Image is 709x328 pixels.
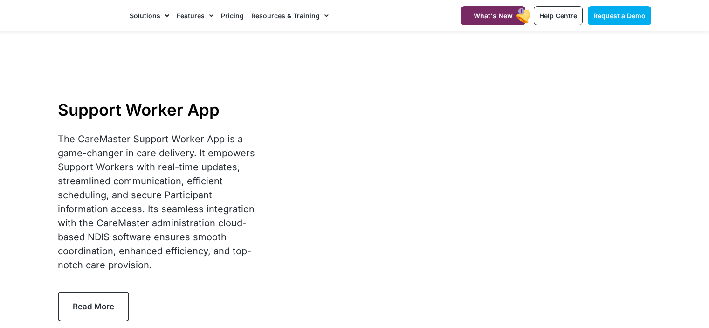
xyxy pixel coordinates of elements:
span: Help Centre [539,12,577,20]
a: What's New [461,6,525,25]
a: Help Centre [534,6,583,25]
div: The CareMaster Support Worker App is a game-changer in care delivery. It empowers Support Workers... [58,132,260,272]
a: Request a Demo [588,6,651,25]
span: Read More [73,302,114,311]
h1: Support Worker App [58,100,260,119]
span: Request a Demo [593,12,646,20]
a: Read More [58,292,129,321]
img: CareMaster Logo [57,9,120,23]
span: What's New [474,12,513,20]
